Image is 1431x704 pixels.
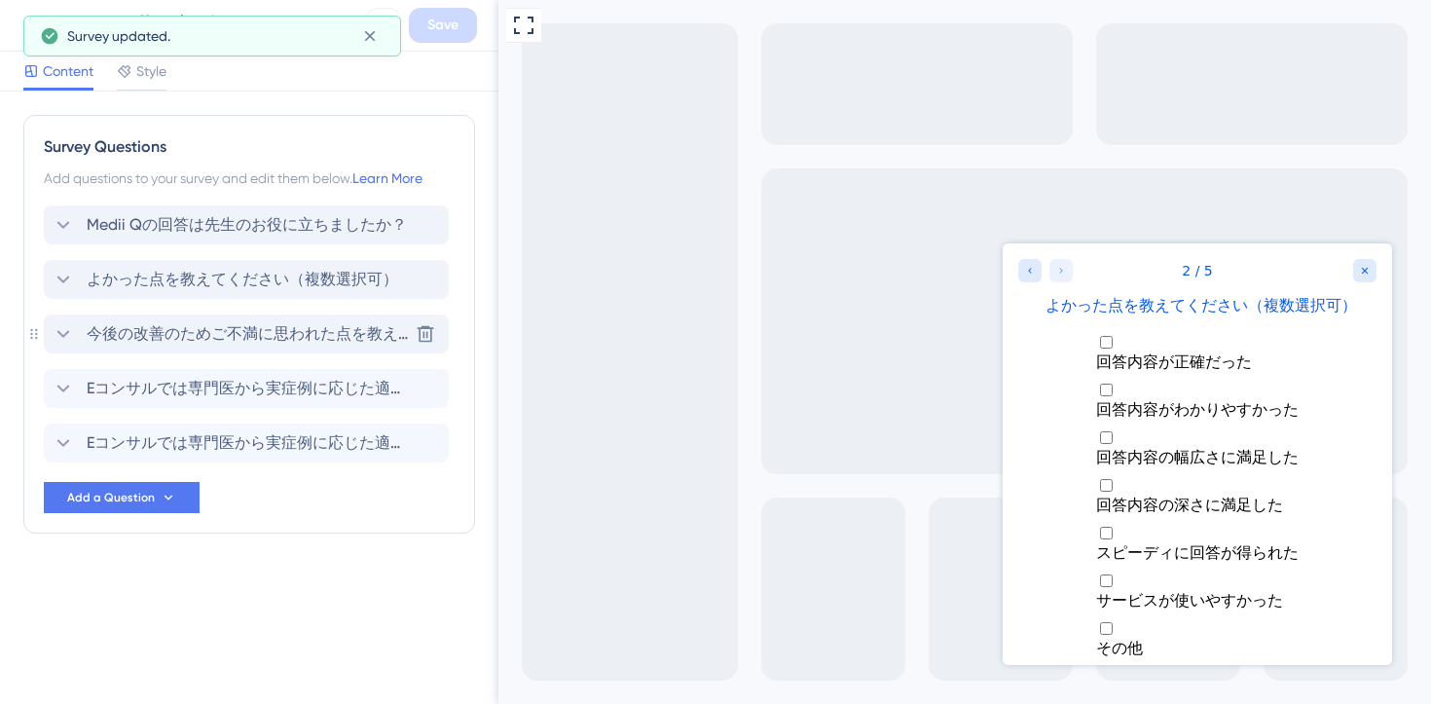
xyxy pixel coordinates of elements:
button: Save [409,8,477,43]
span: 今後の改善のためご不満に思われた点を教えてください（複数選択可） [87,322,408,346]
span: Eコンサルでは専門医から実症例に応じた適切な知見を得られます。今回の回答で解消しきれなかった点を、専門医に相談してみたいですか？ [87,431,408,455]
div: Survey Questions [44,135,455,159]
span: よかった点を教えてください（複数選択可） [87,268,398,291]
iframe: UserGuiding Survey [504,243,894,665]
a: Learn More [352,170,422,186]
span: Eコンサルでは専門医から実症例に応じた適切な知見を得られます。今回の回答について、さらに専門医の見解も聞いてみたいですか？ [87,377,408,400]
span: Add a Question [67,490,155,505]
div: Medii Q満足度確認Popup_v2 [62,12,358,39]
span: Medii Qの回答は先生のお役に立ちましたか？ [87,213,407,237]
button: Add a Question [44,482,200,513]
span: Save [427,14,459,37]
span: Style [136,59,166,83]
span: Content [43,59,93,83]
div: Add questions to your survey and edit them below. [44,167,455,190]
